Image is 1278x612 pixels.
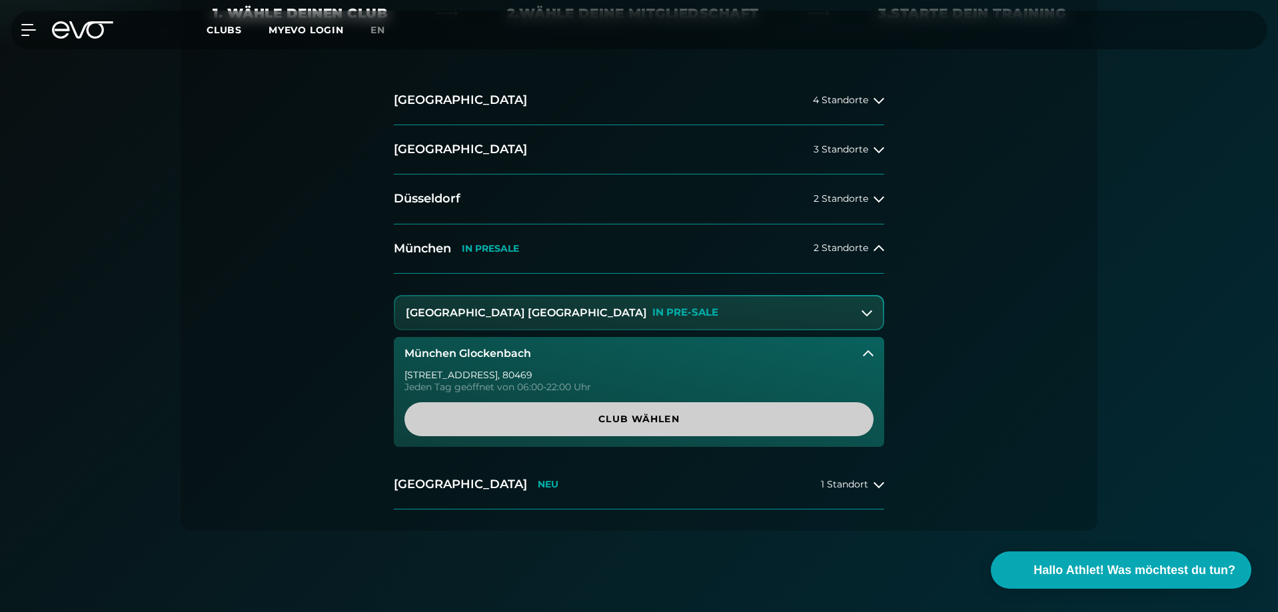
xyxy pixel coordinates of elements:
[269,24,344,36] a: MYEVO LOGIN
[394,476,527,493] h2: [GEOGRAPHIC_DATA]
[370,24,385,36] span: en
[394,190,460,207] h2: Düsseldorf
[1033,561,1235,579] span: Hallo Athlet! Was möchtest du tun?
[394,92,527,109] h2: [GEOGRAPHIC_DATA]
[538,479,558,490] p: NEU
[462,243,519,254] p: IN PRESALE
[207,23,269,36] a: Clubs
[404,382,874,392] div: Jeden Tag geöffnet von 06:00-22:00 Uhr
[395,296,883,330] button: [GEOGRAPHIC_DATA] [GEOGRAPHIC_DATA]IN PRE-SALE
[394,337,884,370] button: München Glockenbach
[370,23,401,38] a: en
[394,224,884,274] button: MünchenIN PRESALE2 Standorte
[814,194,868,204] span: 2 Standorte
[814,243,868,253] span: 2 Standorte
[436,412,842,426] span: Club wählen
[406,307,647,319] h3: [GEOGRAPHIC_DATA] [GEOGRAPHIC_DATA]
[394,125,884,174] button: [GEOGRAPHIC_DATA]3 Standorte
[652,307,718,318] p: IN PRE-SALE
[821,479,868,489] span: 1 Standort
[813,95,868,105] span: 4 Standorte
[404,348,531,360] h3: München Glockenbach
[814,145,868,154] span: 3 Standorte
[394,240,451,257] h2: München
[394,460,884,509] button: [GEOGRAPHIC_DATA]NEU1 Standort
[991,551,1251,589] button: Hallo Athlet! Was möchtest du tun?
[394,76,884,125] button: [GEOGRAPHIC_DATA]4 Standorte
[394,174,884,224] button: Düsseldorf2 Standorte
[404,402,874,436] a: Club wählen
[404,370,874,380] div: [STREET_ADDRESS] , 80469
[207,24,242,36] span: Clubs
[394,141,527,158] h2: [GEOGRAPHIC_DATA]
